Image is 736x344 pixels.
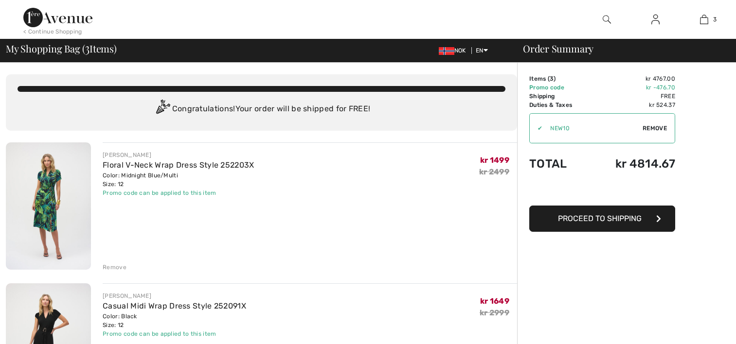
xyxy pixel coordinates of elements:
span: kr 1649 [480,296,509,306]
a: Sign In [644,14,667,26]
div: Promo code can be applied to this item [103,189,254,197]
td: Shipping [529,92,590,101]
iframe: PayPal [529,180,675,202]
div: Order Summary [511,44,730,53]
div: < Continue Shopping [23,27,82,36]
span: 3 [713,15,717,24]
td: kr -476.70 [590,83,675,92]
td: kr 4814.67 [590,147,675,180]
img: Norwegian Krone [439,47,454,55]
button: Proceed to Shipping [529,206,675,232]
div: Color: Black Size: 12 [103,312,246,329]
td: Duties & Taxes [529,101,590,109]
div: Color: Midnight Blue/Multi Size: 12 [103,171,254,189]
s: kr 2999 [480,308,509,317]
a: 3 [680,14,728,25]
span: Remove [643,124,667,133]
img: Congratulation2.svg [153,100,172,119]
td: Promo code [529,83,590,92]
img: My Info [651,14,660,25]
img: search the website [603,14,611,25]
td: Items ( ) [529,74,590,83]
a: Floral V-Neck Wrap Dress Style 252203X [103,160,254,170]
div: Promo code can be applied to this item [103,329,246,338]
div: [PERSON_NAME] [103,151,254,159]
div: Congratulations! Your order will be shipped for FREE! [18,100,505,119]
div: [PERSON_NAME] [103,292,246,300]
div: Remove [103,263,126,272]
span: 3 [550,75,554,82]
td: Total [529,147,590,180]
span: NOK [439,47,470,54]
span: 3 [85,41,90,54]
td: Free [590,92,675,101]
span: kr 1499 [480,155,509,165]
span: Proceed to Shipping [558,214,642,223]
span: EN [476,47,488,54]
td: kr 524.37 [590,101,675,109]
input: Promo code [542,114,643,143]
td: kr 4767.00 [590,74,675,83]
div: ✔ [530,124,542,133]
img: 1ère Avenue [23,8,92,27]
a: Casual Midi Wrap Dress Style 252091X [103,301,246,310]
img: My Bag [700,14,708,25]
img: Floral V-Neck Wrap Dress Style 252203X [6,142,91,270]
span: My Shopping Bag ( Items) [6,44,117,53]
s: kr 2499 [479,167,509,176]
